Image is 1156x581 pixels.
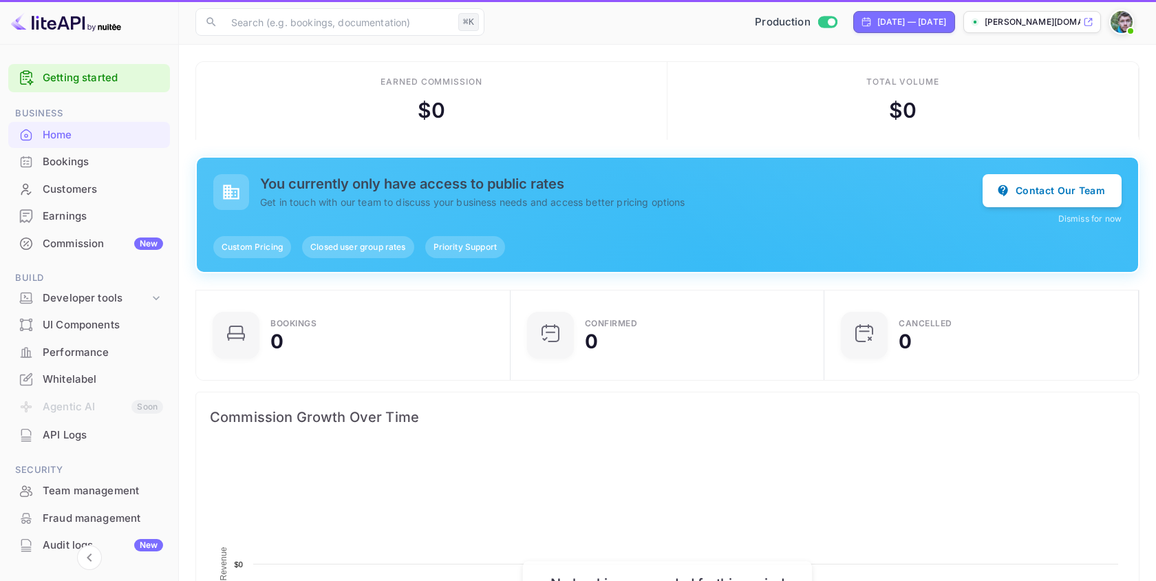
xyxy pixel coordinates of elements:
[43,70,163,86] a: Getting started
[425,241,505,253] span: Priority Support
[8,64,170,92] div: Getting started
[43,511,163,527] div: Fraud management
[983,174,1122,207] button: Contact Our Team
[43,483,163,499] div: Team management
[223,8,453,36] input: Search (e.g. bookings, documentation)
[8,149,170,176] div: Bookings
[43,345,163,361] div: Performance
[43,182,163,198] div: Customers
[585,332,598,351] div: 0
[8,203,170,229] a: Earnings
[8,271,170,286] span: Build
[8,312,170,337] a: UI Components
[11,11,121,33] img: LiteAPI logo
[585,319,638,328] div: Confirmed
[8,106,170,121] span: Business
[8,339,170,365] a: Performance
[270,319,317,328] div: Bookings
[1111,11,1133,33] img: Dermot Murphy
[43,427,163,443] div: API Logs
[8,478,170,505] div: Team management
[8,478,170,503] a: Team management
[8,176,170,202] a: Customers
[8,203,170,230] div: Earnings
[43,154,163,170] div: Bookings
[8,532,170,558] a: Audit logsNew
[8,505,170,532] div: Fraud management
[458,13,479,31] div: ⌘K
[8,505,170,531] a: Fraud management
[8,122,170,149] div: Home
[134,539,163,551] div: New
[899,319,952,328] div: CANCELLED
[134,237,163,250] div: New
[8,231,170,256] a: CommissionNew
[77,545,102,570] button: Collapse navigation
[755,14,811,30] span: Production
[1058,213,1122,225] button: Dismiss for now
[985,16,1080,28] p: [PERSON_NAME][DOMAIN_NAME]...
[8,122,170,147] a: Home
[8,366,170,392] a: Whitelabel
[210,406,1125,428] span: Commission Growth Over Time
[8,231,170,257] div: CommissionNew
[8,339,170,366] div: Performance
[43,290,149,306] div: Developer tools
[43,209,163,224] div: Earnings
[234,560,243,569] text: $0
[749,14,842,30] div: Switch to Sandbox mode
[418,95,445,126] div: $ 0
[8,149,170,174] a: Bookings
[8,312,170,339] div: UI Components
[877,16,946,28] div: [DATE] — [DATE]
[8,422,170,447] a: API Logs
[43,127,163,143] div: Home
[8,176,170,203] div: Customers
[381,76,482,88] div: Earned commission
[8,463,170,478] span: Security
[8,366,170,393] div: Whitelabel
[43,372,163,388] div: Whitelabel
[213,241,291,253] span: Custom Pricing
[8,422,170,449] div: API Logs
[43,236,163,252] div: Commission
[889,95,917,126] div: $ 0
[43,317,163,333] div: UI Components
[270,332,283,351] div: 0
[8,286,170,310] div: Developer tools
[219,547,228,580] text: Revenue
[302,241,414,253] span: Closed user group rates
[899,332,912,351] div: 0
[8,532,170,559] div: Audit logsNew
[866,76,940,88] div: Total volume
[43,538,163,553] div: Audit logs
[260,195,983,209] p: Get in touch with our team to discuss your business needs and access better pricing options
[260,176,983,192] h5: You currently only have access to public rates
